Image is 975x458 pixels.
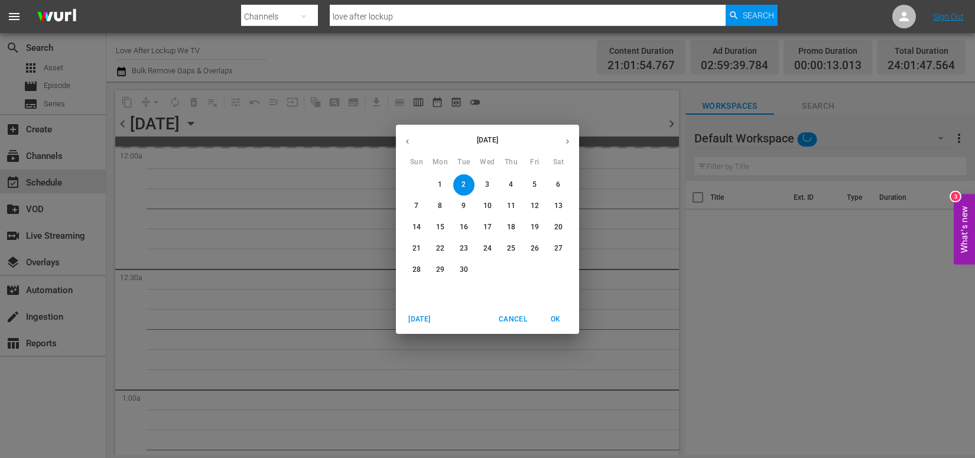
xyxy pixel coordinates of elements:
[430,217,451,238] button: 15
[477,238,498,259] button: 24
[405,313,434,326] span: [DATE]
[461,201,466,211] p: 9
[951,191,960,201] div: 3
[460,243,468,254] p: 23
[477,217,498,238] button: 17
[507,243,515,254] p: 25
[412,222,421,232] p: 14
[483,201,492,211] p: 10
[537,310,574,329] button: OK
[430,238,451,259] button: 22
[500,196,522,217] button: 11
[524,196,545,217] button: 12
[524,157,545,168] span: Fri
[554,243,563,254] p: 27
[453,174,474,196] button: 2
[556,180,560,190] p: 6
[477,174,498,196] button: 3
[531,222,539,232] p: 19
[412,265,421,275] p: 28
[453,157,474,168] span: Tue
[460,265,468,275] p: 30
[554,222,563,232] p: 20
[548,157,569,168] span: Sat
[548,196,569,217] button: 13
[438,201,442,211] p: 8
[933,12,964,21] a: Sign Out
[477,157,498,168] span: Wed
[438,180,442,190] p: 1
[554,201,563,211] p: 13
[485,180,489,190] p: 3
[453,259,474,281] button: 30
[406,259,427,281] button: 28
[28,3,85,31] img: ans4CAIJ8jUAAAAAAAAAAAAAAAAAAAAAAAAgQb4GAAAAAAAAAAAAAAAAAAAAAAAAJMjXAAAAAAAAAAAAAAAAAAAAAAAAgAT5G...
[507,222,515,232] p: 18
[406,217,427,238] button: 14
[412,243,421,254] p: 21
[743,5,774,26] span: Search
[406,196,427,217] button: 7
[436,222,444,232] p: 15
[414,201,418,211] p: 7
[509,180,513,190] p: 4
[500,157,522,168] span: Thu
[548,174,569,196] button: 6
[436,265,444,275] p: 29
[531,243,539,254] p: 26
[954,194,975,264] button: Open Feedback Widget
[460,222,468,232] p: 16
[419,135,556,145] p: [DATE]
[532,180,537,190] p: 5
[483,243,492,254] p: 24
[524,238,545,259] button: 26
[483,222,492,232] p: 17
[430,259,451,281] button: 29
[548,217,569,238] button: 20
[548,238,569,259] button: 27
[507,201,515,211] p: 11
[401,310,438,329] button: [DATE]
[499,313,527,326] span: Cancel
[477,196,498,217] button: 10
[494,310,532,329] button: Cancel
[524,174,545,196] button: 5
[500,238,522,259] button: 25
[7,9,21,24] span: menu
[406,238,427,259] button: 21
[500,174,522,196] button: 4
[430,174,451,196] button: 1
[406,157,427,168] span: Sun
[430,196,451,217] button: 8
[436,243,444,254] p: 22
[453,217,474,238] button: 16
[541,313,570,326] span: OK
[524,217,545,238] button: 19
[430,157,451,168] span: Mon
[453,238,474,259] button: 23
[461,180,466,190] p: 2
[500,217,522,238] button: 18
[453,196,474,217] button: 9
[531,201,539,211] p: 12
